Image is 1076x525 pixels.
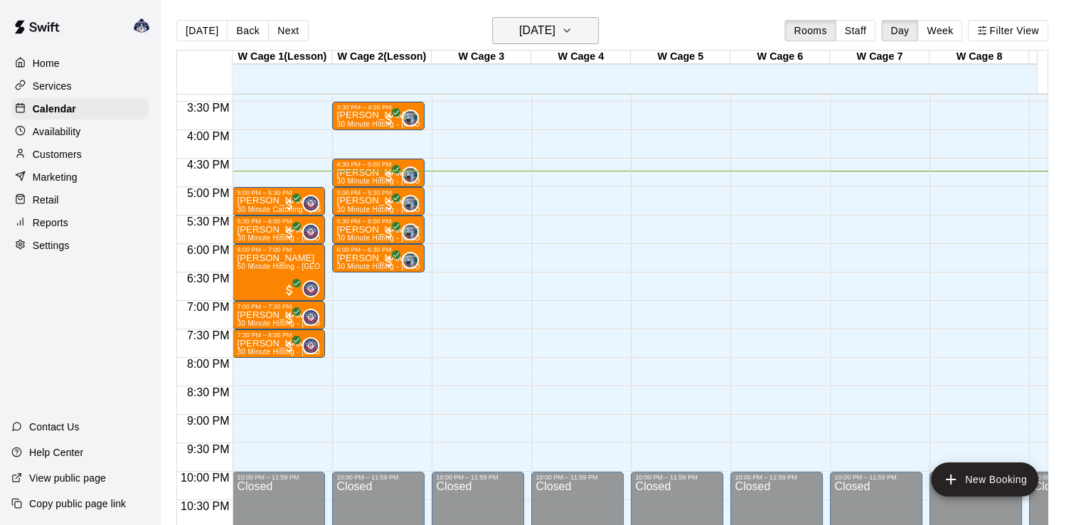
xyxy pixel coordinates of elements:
img: Derek "Boomer" Wickersham [304,225,318,239]
span: 60 Minute Hitting - [GEOGRAPHIC_DATA] [237,262,379,270]
img: Derek "Boomer" Wickersham [304,196,318,211]
img: Paul Woodley [403,196,417,211]
button: Staff [836,20,876,41]
button: Day [881,20,918,41]
span: All customers have paid [382,112,396,127]
div: 4:30 PM – 5:00 PM [336,161,420,168]
div: 6:00 PM – 7:00 PM [237,246,321,253]
div: Services [11,75,149,97]
span: 4:30 PM [183,159,233,171]
p: Home [33,56,60,70]
div: 5:30 PM – 6:00 PM [237,218,321,225]
div: 5:00 PM – 5:30 PM: AJ Finegan [233,187,325,216]
div: 6:00 PM – 7:00 PM: Jainil Gandhi [233,244,325,301]
span: 8:30 PM [183,386,233,398]
div: 5:30 PM – 6:00 PM: Hudson Pedersen [332,216,425,244]
div: 7:30 PM – 8:00 PM [237,332,321,339]
p: Contact Us [29,420,80,434]
div: 10:00 PM – 11:59 PM [834,474,918,481]
span: All customers have paid [382,198,396,212]
a: Calendar [11,98,149,120]
div: 7:30 PM – 8:00 PM: Nick Vlastaris [233,329,325,358]
div: 3:30 PM – 4:00 PM: 30 Minute Hitting - Westampton [332,102,425,130]
p: View public page [29,471,106,485]
div: Derek "Boomer" Wickersham [302,280,319,297]
div: W Cage 5 [631,51,730,64]
div: 5:00 PM – 5:30 PM [237,189,321,196]
p: Reports [33,216,68,230]
button: [DATE] [492,17,599,44]
span: All customers have paid [282,312,297,326]
span: 30 Minute Hitting - [GEOGRAPHIC_DATA] [237,348,379,356]
span: 30 Minute Hitting - [GEOGRAPHIC_DATA] [336,120,479,128]
p: Calendar [33,102,76,116]
button: Back [227,20,269,41]
span: All customers have paid [282,226,297,240]
span: Derek "Boomer" Wickersham [308,280,319,297]
img: Derek "Boomer" Wickersham [304,310,318,324]
div: 10:00 PM – 11:59 PM [635,474,719,481]
img: Paul Woodley [403,168,417,182]
div: W Cage 8 [929,51,1029,64]
button: add [931,462,1038,497]
div: 6:00 PM – 6:30 PM [336,246,420,253]
img: Paul Woodley [403,225,417,239]
p: Services [33,79,72,93]
span: 30 Minute Hitting - [GEOGRAPHIC_DATA] [237,319,379,327]
img: Paul Woodley [403,111,417,125]
span: Paul Woodley [408,223,419,240]
span: 10:30 PM [177,500,233,512]
a: Settings [11,235,149,256]
div: Paul Woodley [402,252,419,269]
span: 8:00 PM [183,358,233,370]
img: Larry Yurkonis [133,17,150,34]
div: 10:00 PM – 11:59 PM [237,474,321,481]
span: 9:30 PM [183,443,233,455]
span: 30 Minute Hitting - [GEOGRAPHIC_DATA] [336,262,479,270]
div: Derek "Boomer" Wickersham [302,309,319,326]
div: W Cage 7 [830,51,929,64]
p: Settings [33,238,70,253]
button: Rooms [784,20,836,41]
span: Derek "Boomer" Wickersham [308,195,319,212]
span: 4:00 PM [183,130,233,142]
button: Filter View [968,20,1048,41]
span: 7:00 PM [183,301,233,313]
div: Paul Woodley [402,166,419,184]
p: Availability [33,124,81,139]
div: 5:00 PM – 5:30 PM: Anthony Castoro [332,187,425,216]
span: 10:00 PM [177,472,233,484]
span: 30 Minute Hitting - [GEOGRAPHIC_DATA] [336,177,479,185]
span: 7:30 PM [183,329,233,341]
span: Derek "Boomer" Wickersham [308,337,319,354]
div: Paul Woodley [402,223,419,240]
div: 6:00 PM – 6:30 PM: 30 Minute Hitting - Westampton [332,244,425,272]
div: 4:30 PM – 5:00 PM: 30 Minute Hitting - Westampton [332,159,425,187]
p: Help Center [29,445,83,460]
div: 10:00 PM – 11:59 PM [735,474,819,481]
span: 30 Minute Hitting - [GEOGRAPHIC_DATA] [336,234,479,242]
p: Copy public page link [29,497,126,511]
div: Larry Yurkonis [130,11,160,40]
span: Derek "Boomer" Wickersham [308,309,319,326]
div: Availability [11,121,149,142]
button: Next [268,20,308,41]
a: Customers [11,144,149,165]
span: 5:30 PM [183,216,233,228]
a: Reports [11,212,149,233]
span: All customers have paid [282,340,297,354]
div: Derek "Boomer" Wickersham [302,337,319,354]
span: 30 Minute Catching - [GEOGRAPHIC_DATA] [237,206,388,213]
div: Paul Woodley [402,195,419,212]
div: 10:00 PM – 11:59 PM [436,474,520,481]
p: Customers [33,147,82,161]
span: Paul Woodley [408,110,419,127]
button: Week [917,20,962,41]
span: 5:00 PM [183,187,233,199]
p: Retail [33,193,59,207]
span: 3:30 PM [183,102,233,114]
